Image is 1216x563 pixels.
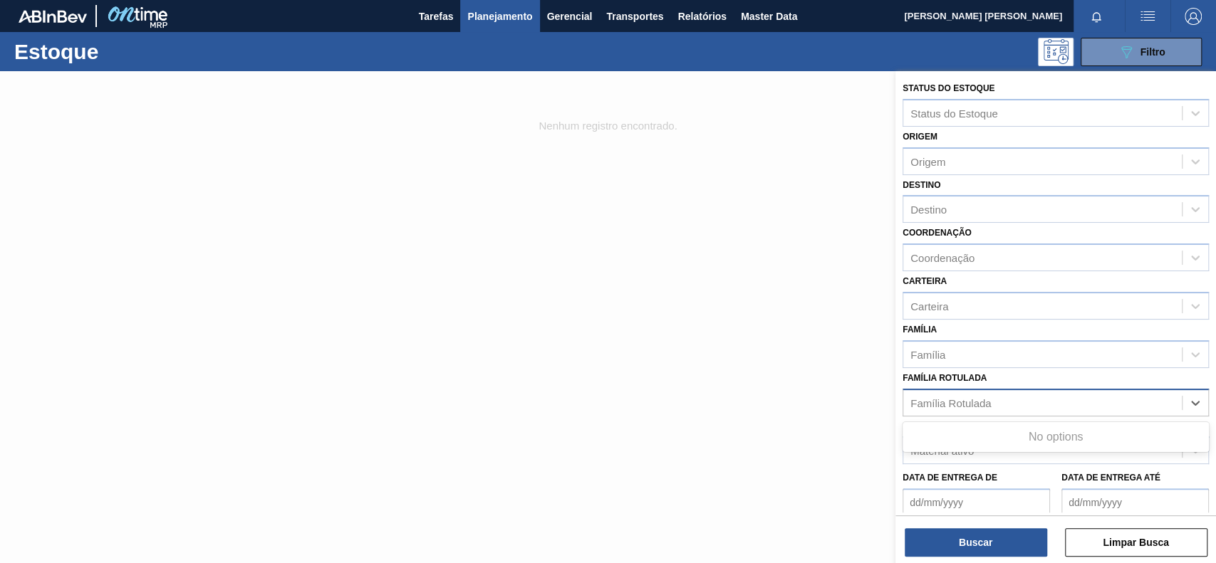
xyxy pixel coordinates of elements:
div: Destino [910,204,947,216]
div: Coordenação [910,252,975,264]
div: Status do Estoque [910,107,998,119]
button: Notificações [1074,6,1119,26]
input: dd/mm/yyyy [903,488,1050,517]
div: Família Rotulada [910,396,991,409]
div: Família [910,348,945,360]
label: Status do Estoque [903,83,994,93]
input: dd/mm/yyyy [1061,488,1209,517]
img: Logout [1185,8,1202,25]
div: No options [903,425,1209,449]
label: Data de Entrega até [1061,473,1160,483]
span: Transportes [606,8,663,25]
span: Tarefas [419,8,454,25]
label: Carteira [903,276,947,286]
img: userActions [1139,8,1156,25]
label: Origem [903,132,937,142]
img: TNhmsLtSVTkK8tSr43FrP2fwEKptu5GPRR3wAAAABJRU5ErkJggg== [19,10,87,23]
button: Filtro [1081,38,1202,66]
h1: Estoque [14,43,223,60]
label: Data de Entrega de [903,473,997,483]
label: Coordenação [903,228,972,238]
label: Material ativo [903,421,974,431]
span: Filtro [1140,46,1165,58]
span: Master Data [741,8,797,25]
div: Origem [910,155,945,167]
label: Família [903,325,937,335]
span: Relatórios [677,8,726,25]
span: Gerencial [547,8,593,25]
label: Família Rotulada [903,373,987,383]
label: Destino [903,180,940,190]
span: Planejamento [467,8,532,25]
div: Pogramando: nenhum usuário selecionado [1038,38,1074,66]
div: Carteira [910,300,948,312]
